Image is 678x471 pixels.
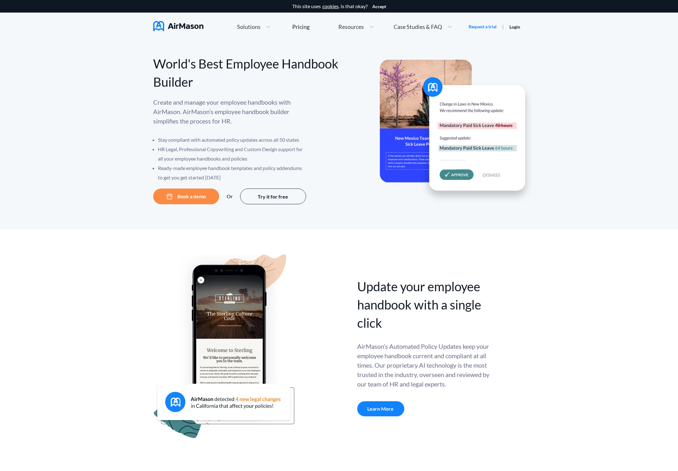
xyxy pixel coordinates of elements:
[153,97,307,126] p: Create and manage your employee handbooks with AirMason. AirMason’s employee handbook builder sim...
[357,342,491,389] div: AirMason’s Automated Policy Updates keep your employee handbook current and compliant at all time...
[357,401,404,416] a: Learn More
[237,24,261,30] span: Solutions
[394,24,442,30] span: Case Studies & FAQ
[158,163,307,182] li: Ready-made employee handbook templates and policy addendums to get you get started [DATE]
[380,60,534,204] img: hero-banner
[240,189,306,204] button: Try it for free
[322,3,339,9] a: cookies
[469,24,497,30] a: Request a trial
[153,255,294,438] img: handbook apu
[292,24,309,30] div: Pricing
[153,21,203,31] img: AirMason Logo
[509,24,520,30] a: Login
[502,24,504,30] span: |
[158,135,307,145] li: Stay compliant with automated policy updates across all 50 states
[357,277,491,332] div: Update your employee handbook with a single click
[158,145,307,163] li: HR Legal, Professional Copywriting and Custom Design support for all your employee handbooks and ...
[372,4,386,9] button: Accept cookies
[292,21,309,32] a: Pricing
[153,189,219,204] button: Book a demo
[153,55,339,91] div: World's Best Employee Handbook Builder
[338,24,364,30] span: Resources
[227,194,233,199] div: Or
